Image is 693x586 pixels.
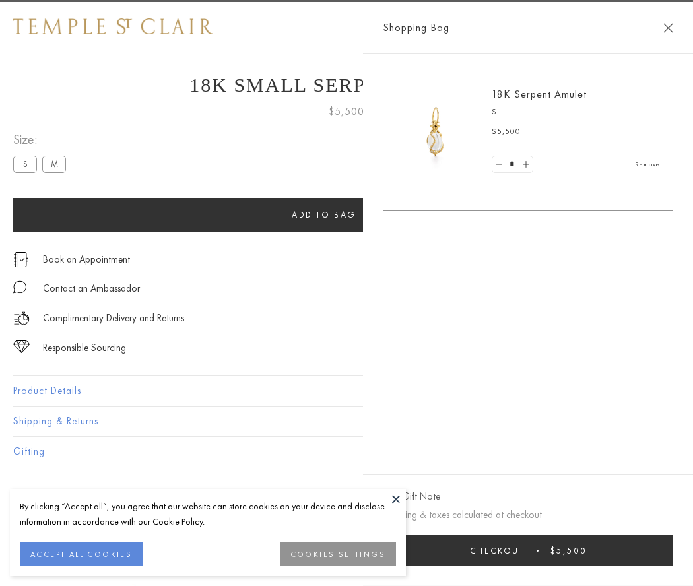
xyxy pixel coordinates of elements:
span: $5,500 [492,125,521,139]
img: icon_delivery.svg [13,310,30,327]
button: Checkout $5,500 [383,535,673,566]
button: COOKIES SETTINGS [280,542,396,566]
span: Add to bag [292,209,356,220]
a: Book an Appointment [43,252,130,267]
a: Remove [635,157,660,172]
img: icon_appointment.svg [13,252,29,267]
a: 18K Serpent Amulet [492,87,587,101]
img: Temple St. Clair [13,18,213,34]
span: $5,500 [550,545,587,556]
span: Size: [13,129,71,150]
button: Shipping & Returns [13,407,680,436]
img: MessageIcon-01_2.svg [13,280,26,294]
button: ACCEPT ALL COOKIES [20,542,143,566]
img: P51836-E11SERPPV [396,92,475,172]
span: Checkout [470,545,525,556]
p: S [492,106,660,119]
button: Gifting [13,437,680,467]
div: Contact an Ambassador [43,280,140,297]
span: Shopping Bag [383,19,449,36]
div: By clicking “Accept all”, you agree that our website can store cookies on your device and disclos... [20,499,396,529]
button: Add to bag [13,198,635,232]
div: Responsible Sourcing [43,340,126,356]
label: M [42,156,66,172]
button: Close Shopping Bag [663,23,673,33]
span: $5,500 [329,103,364,120]
img: icon_sourcing.svg [13,340,30,353]
label: S [13,156,37,172]
h1: 18K Small Serpent Amulet [13,74,680,96]
button: Product Details [13,376,680,406]
a: Set quantity to 2 [519,156,532,173]
button: Add Gift Note [383,488,440,505]
p: Complimentary Delivery and Returns [43,310,184,327]
p: Shipping & taxes calculated at checkout [383,507,673,523]
a: Set quantity to 0 [492,156,506,173]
